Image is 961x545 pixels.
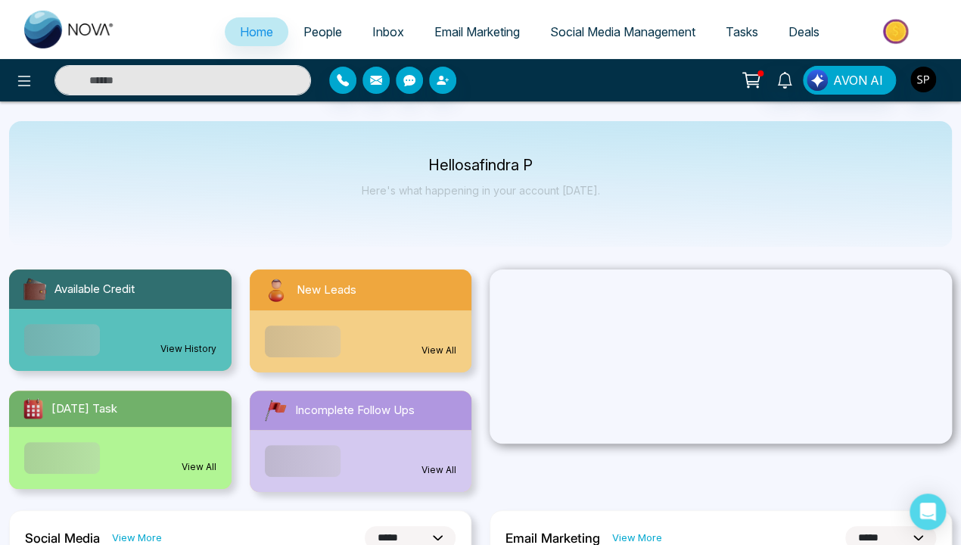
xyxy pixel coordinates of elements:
[262,276,291,304] img: newLeads.svg
[421,463,456,477] a: View All
[421,344,456,357] a: View All
[225,17,288,46] a: Home
[241,391,481,492] a: Incomplete Follow UpsView All
[54,281,135,298] span: Available Credit
[372,24,404,39] span: Inbox
[803,66,896,95] button: AVON AI
[726,24,758,39] span: Tasks
[182,460,216,474] a: View All
[21,397,45,421] img: todayTask.svg
[112,531,162,545] a: View More
[550,24,695,39] span: Social Media Management
[773,17,835,46] a: Deals
[51,400,117,418] span: [DATE] Task
[910,67,936,92] img: User Avatar
[240,24,273,39] span: Home
[297,282,356,299] span: New Leads
[535,17,711,46] a: Social Media Management
[357,17,419,46] a: Inbox
[24,11,115,48] img: Nova CRM Logo
[362,184,600,197] p: Here's what happening in your account [DATE].
[910,494,946,530] div: Open Intercom Messenger
[419,17,535,46] a: Email Marketing
[362,159,600,172] p: Hello safindra P
[434,24,520,39] span: Email Marketing
[288,17,357,46] a: People
[788,24,819,39] span: Deals
[833,71,883,89] span: AVON AI
[21,276,48,303] img: availableCredit.svg
[303,24,342,39] span: People
[262,397,289,424] img: followUps.svg
[241,269,481,372] a: New LeadsView All
[807,70,828,91] img: Lead Flow
[711,17,773,46] a: Tasks
[842,14,952,48] img: Market-place.gif
[160,342,216,356] a: View History
[612,531,662,545] a: View More
[295,402,415,419] span: Incomplete Follow Ups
